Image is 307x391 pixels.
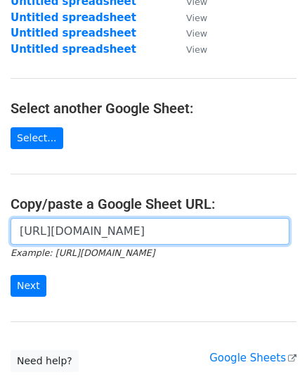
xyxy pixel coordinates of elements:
a: Untitled spreadsheet [11,27,136,39]
a: View [172,11,207,24]
small: View [186,44,207,55]
small: Example: [URL][DOMAIN_NAME] [11,248,155,258]
input: Next [11,275,46,297]
iframe: Chat Widget [237,323,307,391]
a: View [172,27,207,39]
a: Need help? [11,350,79,372]
small: View [186,13,207,23]
small: View [186,28,207,39]
h4: Select another Google Sheet: [11,100,296,117]
input: Paste your Google Sheet URL here [11,218,289,245]
a: Google Sheets [209,352,296,364]
a: Select... [11,127,63,149]
a: Untitled spreadsheet [11,11,136,24]
a: Untitled spreadsheet [11,43,136,56]
a: View [172,43,207,56]
h4: Copy/paste a Google Sheet URL: [11,195,296,212]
